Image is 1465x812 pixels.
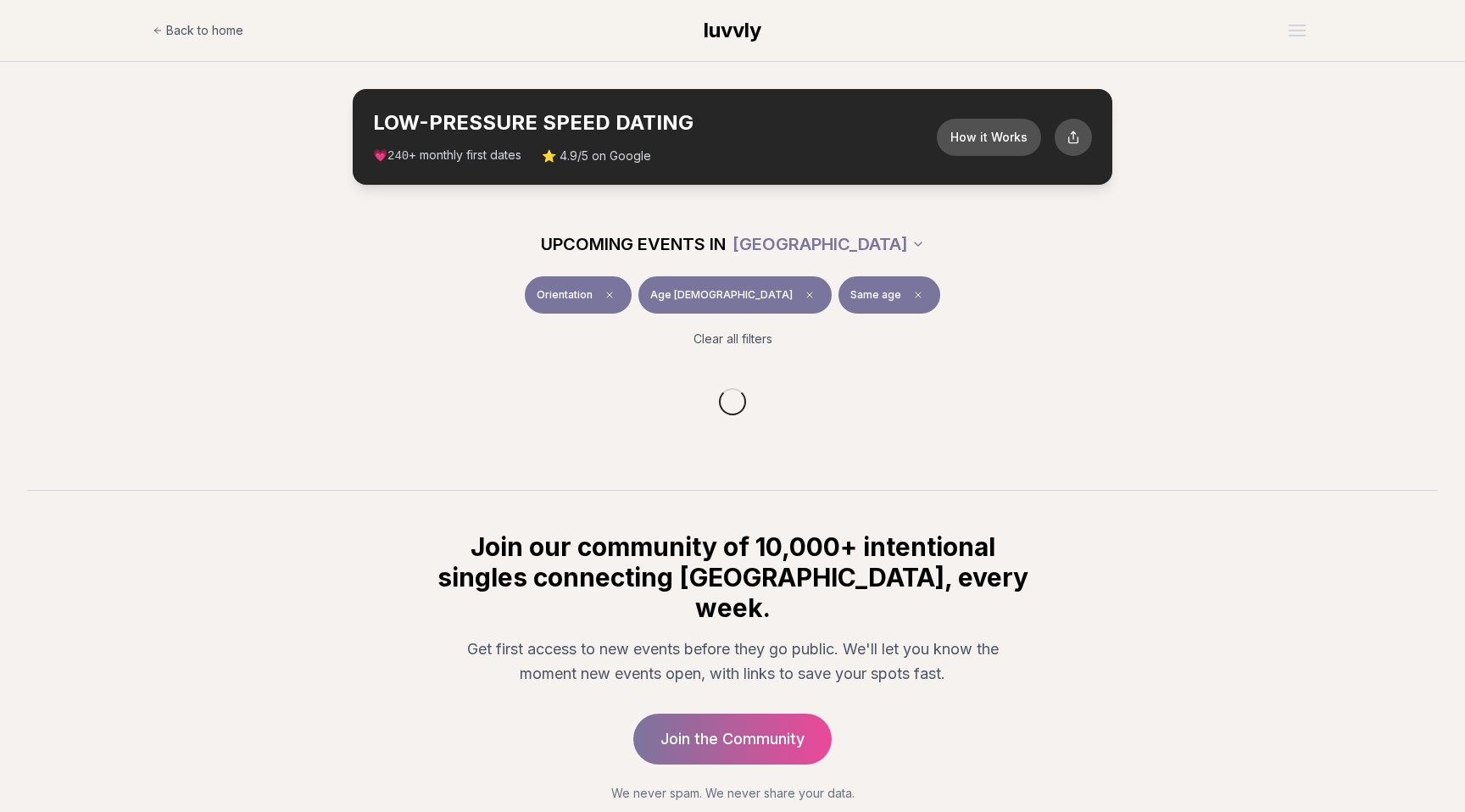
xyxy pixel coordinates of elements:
[704,18,761,42] span: luvvly
[937,119,1041,156] button: How it Works
[448,637,1017,687] p: Get first access to new events before they go public. We'll let you know the moment new events op...
[166,22,243,39] span: Back to home
[850,288,901,302] span: Same age
[1282,18,1312,43] button: Open menu
[387,149,409,163] span: 240
[153,14,243,47] a: Back to home
[542,147,651,164] span: ⭐ 4.9/5 on Google
[838,276,940,314] button: Same ageClear preference
[541,232,726,256] span: UPCOMING EVENTS IN
[525,276,632,314] button: OrientationClear event type filter
[683,320,783,358] button: Clear all filters
[650,288,793,302] span: Age [DEMOGRAPHIC_DATA]
[638,276,832,314] button: Age [DEMOGRAPHIC_DATA]Clear age
[704,17,761,44] a: luvvly
[434,785,1031,802] p: We never spam. We never share your data.
[373,147,521,164] span: 💗 + monthly first dates
[799,285,820,305] span: Clear age
[434,531,1031,623] h2: Join our community of 10,000+ intentional singles connecting [GEOGRAPHIC_DATA], every week.
[373,109,937,136] h2: LOW-PRESSURE SPEED DATING
[732,225,925,263] button: [GEOGRAPHIC_DATA]
[599,285,620,305] span: Clear event type filter
[908,285,928,305] span: Clear preference
[537,288,593,302] span: Orientation
[633,714,832,765] a: Join the Community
